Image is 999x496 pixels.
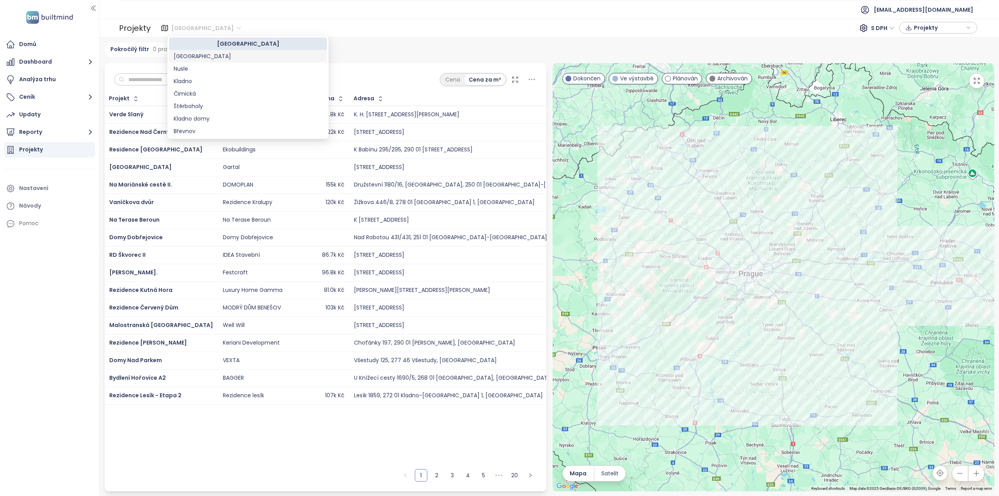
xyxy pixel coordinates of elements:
[431,469,443,481] a: 2
[478,469,489,481] a: 5
[399,469,412,482] li: Předchozí strana
[153,45,180,53] span: 0 pravidel
[223,164,240,171] div: Gartal
[354,111,459,118] div: K. H. [STREET_ADDRESS][PERSON_NAME]
[19,183,48,193] div: Nastavení
[717,74,748,83] span: Archivován
[109,251,146,259] a: RD Škvorec II
[850,486,940,491] span: Map data ©2025 GeoBasis-DE/BKG (©2009), Google
[24,9,75,25] img: logo
[354,287,490,294] div: [PERSON_NAME][STREET_ADDRESS][PERSON_NAME]
[4,107,95,123] a: Updaty
[4,216,95,231] div: Pomoc
[399,469,412,482] button: left
[477,469,490,482] li: 5
[174,52,322,60] div: [GEOGRAPHIC_DATA]
[109,128,190,136] span: Rezidence Nad Černými lesy
[430,469,443,482] li: 2
[325,199,344,206] div: 120k Kč
[462,469,474,482] li: 4
[324,287,344,294] div: 81.0k Kč
[326,181,344,188] div: 155k Kč
[19,145,43,155] div: Projekty
[354,96,374,101] div: Adresa
[464,74,505,85] div: Cena za m²
[169,37,327,50] div: Středočeský kraj
[109,181,172,188] span: Na Mariánské cestě II.
[524,469,537,482] li: Následující strana
[109,356,162,364] a: Domy Nad Parkem
[109,163,172,171] a: [GEOGRAPHIC_DATA]
[223,181,253,188] div: DOMOPLAN
[945,486,956,491] a: Terms (opens in new tab)
[354,269,404,276] div: [STREET_ADDRESS]
[811,486,845,491] button: Keyboard shortcuts
[354,234,671,241] div: Nad Robotou 431/431, 251 01 [GEOGRAPHIC_DATA]-[GEOGRAPHIC_DATA] u [GEOGRAPHIC_DATA], [GEOGRAPHIC_...
[19,219,39,228] div: Pomoc
[4,72,95,87] a: Analýza trhu
[354,164,404,171] div: [STREET_ADDRESS]
[109,391,181,399] a: Rezidence Lesík - Etapa 2
[109,374,166,382] span: Bydlení Hořovice A2
[4,37,95,52] a: Domů
[223,146,256,153] div: Ekobuildings
[109,110,144,118] a: Verde Slaný
[109,198,154,206] a: Vaníčkova dvůr
[109,146,203,153] a: Residence [GEOGRAPHIC_DATA]
[325,304,344,311] div: 103k Kč
[508,469,521,482] li: 20
[446,469,459,482] li: 3
[109,96,130,101] div: Projekt
[601,469,619,478] span: Satelit
[174,127,322,135] div: Břevnov
[169,100,327,112] div: Štěrboholy
[415,469,427,481] a: 1
[322,111,344,118] div: 98.8k Kč
[509,469,521,481] a: 20
[4,142,95,158] a: Projekty
[109,268,158,276] a: [PERSON_NAME].
[174,102,322,110] div: Štěrboholy
[914,22,964,34] span: Projekty
[169,112,327,125] div: Kladno domy
[174,39,322,48] div: [GEOGRAPHIC_DATA]
[325,392,344,399] div: 107k Kč
[109,339,187,347] a: Rezidence [PERSON_NAME]
[105,43,195,57] div: Pokročilý filtr
[223,304,281,311] div: MODRÝ DŮM BENEŠOV
[19,39,36,49] div: Domů
[354,392,543,399] div: Lesík 1859, 272 01 Kladno-[GEOGRAPHIC_DATA] 1, [GEOGRAPHIC_DATA]
[109,304,178,311] span: Rezidence Červený Dům
[673,74,698,83] span: Plánován
[354,304,404,311] div: [STREET_ADDRESS]
[354,340,515,347] div: Choťánky 197, 290 01 [PERSON_NAME], [GEOGRAPHIC_DATA]
[528,473,533,478] span: right
[109,321,213,329] a: Malostranská [GEOGRAPHIC_DATA]
[594,466,626,481] button: Satelit
[119,20,151,36] div: Projekty
[169,87,327,100] div: Čimická
[570,469,587,478] span: Mapa
[109,286,172,294] span: Rezidence Kutná Hora
[174,77,322,85] div: Kladno
[354,181,785,188] div: Družstevní 1180/16, [GEOGRAPHIC_DATA], 250 01 [GEOGRAPHIC_DATA]-[GEOGRAPHIC_DATA]-[GEOGRAPHIC_DAT...
[354,217,409,224] div: K [STREET_ADDRESS]
[109,233,163,241] a: Domy Dobřejovice
[620,74,654,83] span: Ve výstavbě
[174,89,322,98] div: Čimická
[223,392,264,399] div: Rezidence lesík
[555,481,580,491] a: Open this area in Google Maps (opens a new window)
[223,375,244,382] div: BAGGER
[555,481,580,491] img: Google
[4,181,95,196] a: Nastavení
[223,269,248,276] div: Festcraft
